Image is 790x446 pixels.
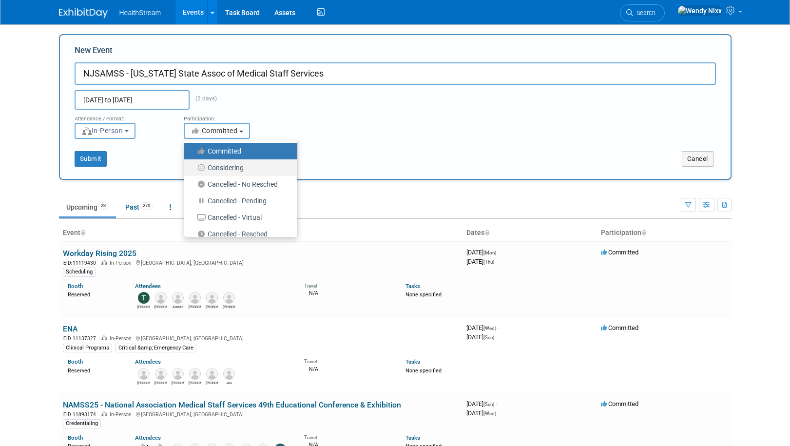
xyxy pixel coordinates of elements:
[59,225,462,241] th: Event
[75,90,190,110] input: Start Date - End Date
[189,304,201,310] div: Jenny Goodwin
[483,326,496,331] span: (Wed)
[189,380,201,386] div: Kimberly Pantoja
[63,268,96,276] div: Scheduling
[189,161,288,174] label: Considering
[601,324,638,331] span: Committed
[405,283,420,290] a: Tasks
[75,45,113,60] label: New Event
[63,260,100,266] span: EID: 11119430
[601,400,638,407] span: Committed
[135,434,161,441] a: Attendees
[189,145,288,157] label: Committed
[633,9,655,17] span: Search
[63,249,136,258] a: Workday Rising 2025
[184,123,250,139] button: Committed
[466,258,494,265] span: [DATE]
[206,368,218,380] img: Kameron Staten
[68,366,121,374] div: Reserved
[118,198,160,216] a: Past270
[59,8,108,18] img: ExhibitDay
[59,198,116,216] a: Upcoming23
[405,291,442,298] span: None specified
[119,9,161,17] span: HealthStream
[184,110,278,122] div: Participation:
[137,304,150,310] div: Tiffany Tuetken
[620,4,665,21] a: Search
[466,400,497,407] span: [DATE]
[466,409,496,417] span: [DATE]
[304,289,391,297] div: N/A
[223,380,235,386] div: Jes Walker
[81,127,123,135] span: In-Person
[75,62,716,85] input: Name of Trade Show / Conference
[68,290,121,298] div: Reserved
[75,123,135,139] button: In-Person
[498,324,499,331] span: -
[641,229,646,236] a: Sort by Participation Type
[483,250,496,255] span: (Mon)
[405,434,420,441] a: Tasks
[140,202,153,210] span: 270
[189,194,288,207] label: Cancelled - Pending
[110,335,135,342] span: In-Person
[483,411,496,416] span: (Wed)
[172,368,184,380] img: Daniela Miranda
[135,358,161,365] a: Attendees
[466,249,499,256] span: [DATE]
[68,434,83,441] a: Booth
[63,336,100,341] span: EID: 11137327
[206,304,218,310] div: Amy White
[110,260,135,266] span: In-Person
[223,368,235,380] img: Jes Walker
[677,5,722,16] img: Wendy Nixx
[498,249,499,256] span: -
[189,368,201,380] img: Kimberly Pantoja
[496,400,497,407] span: -
[80,229,85,236] a: Sort by Event Name
[682,151,713,167] button: Cancel
[483,335,494,340] span: (Sun)
[189,178,288,191] label: Cancelled - No Resched
[75,110,169,122] div: Attendance / Format:
[154,380,167,386] div: Rachel Fridja
[601,249,638,256] span: Committed
[304,365,391,373] div: N/A
[138,292,150,304] img: Tiffany Tuetken
[466,324,499,331] span: [DATE]
[484,229,489,236] a: Sort by Start Date
[304,431,391,441] div: Travel
[483,259,494,265] span: (Thu)
[63,400,401,409] a: NAMSS25 - National Association Medical Staff Services 49th Educational Conference & Exhibition
[101,411,107,416] img: In-Person Event
[462,225,597,241] th: Dates
[63,412,100,417] span: EID: 11093174
[75,151,107,167] button: Submit
[63,324,77,333] a: ENA
[191,127,238,135] span: Committed
[172,304,184,310] div: Amber Walker
[68,358,83,365] a: Booth
[68,283,83,290] a: Booth
[137,380,150,386] div: Logan Blackfan
[189,228,288,240] label: Cancelled - Resched
[405,368,442,374] span: None specified
[154,304,167,310] div: Kevin O'Hara
[223,292,235,304] img: Doug Keyes
[63,344,112,352] div: Clinical Programs
[304,280,391,289] div: Travel
[101,260,107,265] img: In-Person Event
[155,292,167,304] img: Kevin O'Hara
[63,334,459,342] div: [GEOGRAPHIC_DATA], [GEOGRAPHIC_DATA]
[98,202,109,210] span: 23
[116,344,196,352] div: Critical &amp; Emergency Care
[63,258,459,267] div: [GEOGRAPHIC_DATA], [GEOGRAPHIC_DATA]
[405,358,420,365] a: Tasks
[466,333,494,341] span: [DATE]
[304,355,391,365] div: Travel
[190,95,217,102] span: (2 days)
[189,211,288,224] label: Cancelled - Virtual
[597,225,732,241] th: Participation
[172,380,184,386] div: Daniela Miranda
[206,380,218,386] div: Kameron Staten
